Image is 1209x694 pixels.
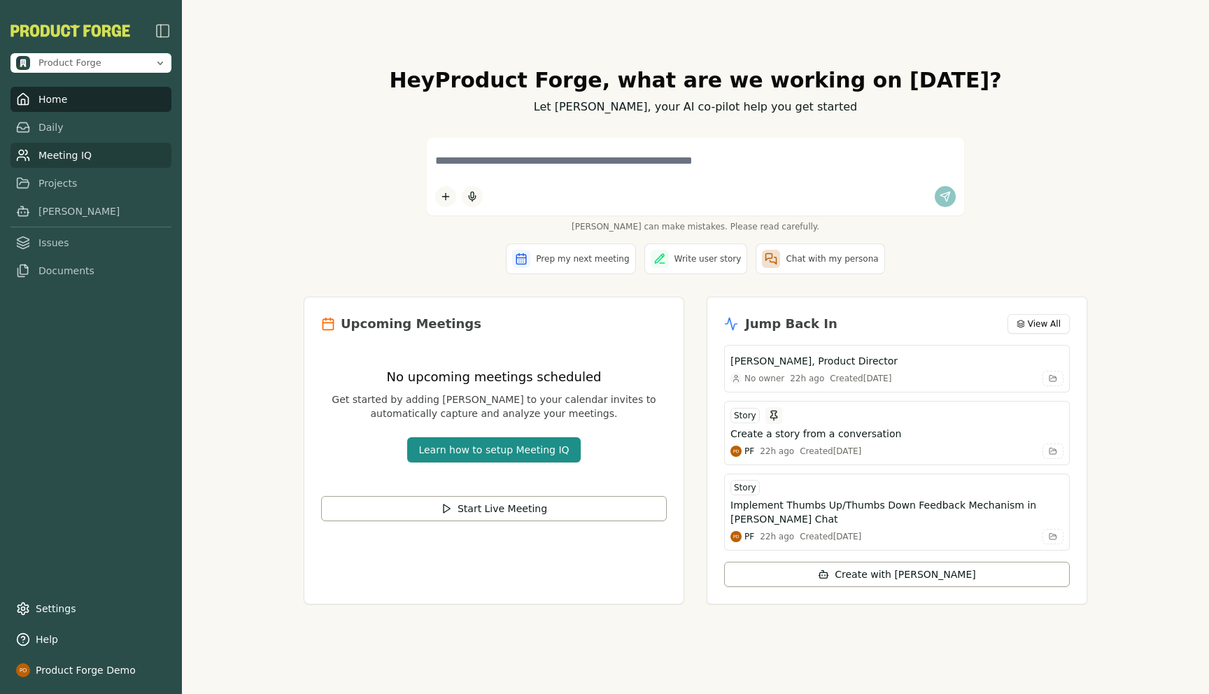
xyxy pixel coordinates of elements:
[10,24,130,37] button: PF-Logo
[10,627,171,652] button: Help
[341,314,481,334] h2: Upcoming Meetings
[674,253,742,264] span: Write user story
[730,498,1063,526] button: Implement Thumbs Up/Thumbs Down Feedback Mechanism in [PERSON_NAME] Chat
[38,57,101,69] span: Product Forge
[790,373,824,384] div: 22h ago
[304,99,1087,115] p: Let [PERSON_NAME], your AI co-pilot help you get started
[10,199,171,224] a: [PERSON_NAME]
[16,663,30,677] img: profile
[10,143,171,168] a: Meeting IQ
[16,56,30,70] img: Product Forge
[304,68,1087,93] h1: Hey Product Forge , what are we working on [DATE]?
[321,496,667,521] button: Start Live Meeting
[730,531,742,542] img: Product Forge Demo
[10,53,171,73] button: Open organization switcher
[800,446,861,457] div: Created [DATE]
[10,171,171,196] a: Projects
[744,446,754,457] span: PF
[407,437,580,462] button: Learn how to setup Meeting IQ
[730,354,898,368] h3: [PERSON_NAME], Product Director
[760,446,794,457] div: 22h ago
[321,367,667,387] h3: No upcoming meetings scheduled
[10,230,171,255] a: Issues
[786,253,878,264] span: Chat with my persona
[730,427,1063,441] button: Create a story from a conversation
[10,87,171,112] a: Home
[10,24,130,37] img: Product Forge
[835,567,975,581] span: Create with [PERSON_NAME]
[756,243,884,274] button: Chat with my persona
[10,258,171,283] a: Documents
[462,186,483,207] button: Start dictation
[321,392,667,420] p: Get started by adding [PERSON_NAME] to your calendar invites to automatically capture and analyze...
[10,658,171,683] button: Product Forge Demo
[724,562,1070,587] button: Create with [PERSON_NAME]
[730,427,901,441] h3: Create a story from a conversation
[830,373,891,384] div: Created [DATE]
[1028,318,1061,330] span: View All
[427,221,964,232] span: [PERSON_NAME] can make mistakes. Please read carefully.
[506,243,635,274] button: Prep my next meeting
[760,531,794,542] div: 22h ago
[800,531,861,542] div: Created [DATE]
[155,22,171,39] img: sidebar
[1007,314,1070,334] button: View All
[435,186,456,207] button: Add content to chat
[10,115,171,140] a: Daily
[644,243,748,274] button: Write user story
[744,531,754,542] span: PF
[458,502,547,516] span: Start Live Meeting
[536,253,629,264] span: Prep my next meeting
[730,446,742,457] img: Product Forge Demo
[10,596,171,621] a: Settings
[935,186,956,207] button: Send message
[744,373,784,384] span: No owner
[730,480,760,495] div: Story
[745,314,837,334] h2: Jump Back In
[730,408,760,423] div: Story
[730,354,1063,368] button: [PERSON_NAME], Product Director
